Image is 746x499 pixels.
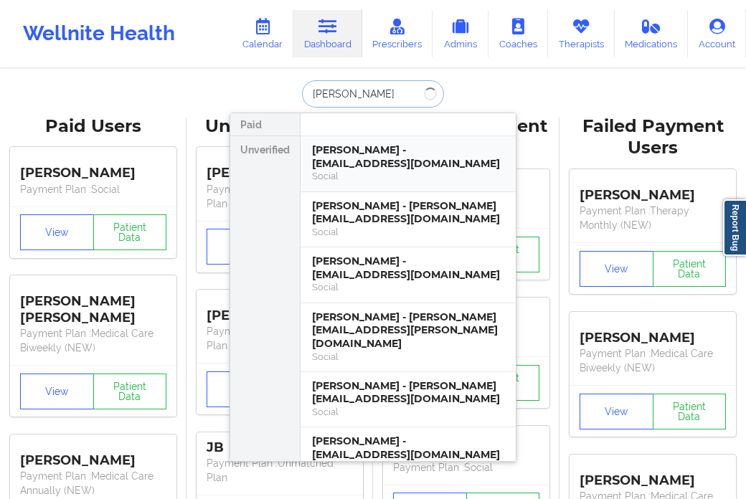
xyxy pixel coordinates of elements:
div: Social [312,406,504,418]
a: Coaches [488,10,548,57]
div: [PERSON_NAME] - [EMAIL_ADDRESS][DOMAIN_NAME] [312,143,504,170]
div: Social [312,351,504,363]
a: Medications [615,10,689,57]
div: [PERSON_NAME] - [PERSON_NAME][EMAIL_ADDRESS][DOMAIN_NAME] [312,379,504,406]
p: Payment Plan : Social [393,460,539,475]
div: [PERSON_NAME] - [EMAIL_ADDRESS][DOMAIN_NAME] [312,434,504,461]
p: Payment Plan : Medical Care Biweekly (NEW) [20,326,166,355]
div: Paid Users [10,115,176,138]
a: Dashboard [293,10,362,57]
button: View [207,371,280,407]
p: Payment Plan : Social [20,182,166,196]
div: [PERSON_NAME] - [PERSON_NAME][EMAIL_ADDRESS][DOMAIN_NAME] [312,199,504,226]
div: [PERSON_NAME] - [EMAIL_ADDRESS][DOMAIN_NAME] [312,255,504,281]
button: View [207,229,280,265]
div: Failed Payment Users [570,115,736,160]
p: Payment Plan : Therapy Monthly (NEW) [580,204,726,232]
button: Patient Data [653,394,727,429]
p: Payment Plan : Unmatched Plan [207,456,353,485]
div: Social [312,281,504,293]
p: Payment Plan : Medical Care Annually (NEW) [20,469,166,498]
button: Patient Data [653,251,727,287]
button: View [20,214,94,250]
div: [PERSON_NAME] [580,462,726,489]
div: Unverified Users [197,115,363,138]
p: Payment Plan : Unmatched Plan [207,182,353,211]
a: Report Bug [723,199,746,256]
div: [PERSON_NAME] [580,319,726,346]
div: [PERSON_NAME] [207,297,353,324]
a: Admins [433,10,488,57]
button: View [580,394,653,429]
div: [PERSON_NAME] [580,176,726,204]
div: [PERSON_NAME] [20,442,166,469]
a: Calendar [232,10,293,57]
div: [PERSON_NAME] [207,155,353,182]
a: Therapists [548,10,615,57]
p: Payment Plan : Medical Care Biweekly (NEW) [580,346,726,375]
button: Patient Data [93,374,167,409]
div: [PERSON_NAME] - [PERSON_NAME][EMAIL_ADDRESS][PERSON_NAME][DOMAIN_NAME] [312,310,504,351]
div: JB [207,439,353,456]
a: Prescribers [362,10,433,57]
button: View [580,251,653,287]
div: Social [312,226,504,238]
button: View [20,374,94,409]
p: Payment Plan : Unmatched Plan [207,324,353,353]
div: [PERSON_NAME] [PERSON_NAME] [20,282,166,326]
button: Patient Data [93,214,167,250]
div: Social [312,170,504,182]
div: Paid [230,113,300,136]
a: Account [688,10,746,57]
div: [PERSON_NAME] [20,155,166,182]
